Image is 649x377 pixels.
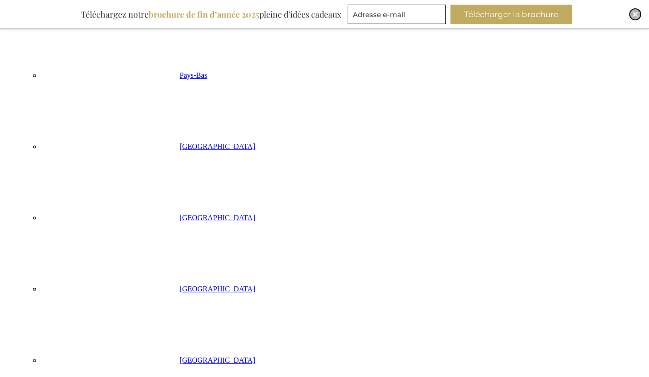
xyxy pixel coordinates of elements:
[632,12,638,17] img: Close
[149,9,259,20] b: brochure de fin d’année 2025
[348,5,446,24] input: Adresse e-mail
[450,5,572,24] button: Télécharger la brochure
[41,71,207,79] a: Pays-Bas
[77,5,345,24] div: Téléchargez notre pleine d’idées cadeaux
[41,356,255,364] a: [GEOGRAPHIC_DATA]
[41,285,255,293] a: [GEOGRAPHIC_DATA]
[630,9,641,20] div: Close
[348,5,449,27] form: marketing offers and promotions
[41,214,255,222] a: [GEOGRAPHIC_DATA]
[41,142,255,150] a: [GEOGRAPHIC_DATA]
